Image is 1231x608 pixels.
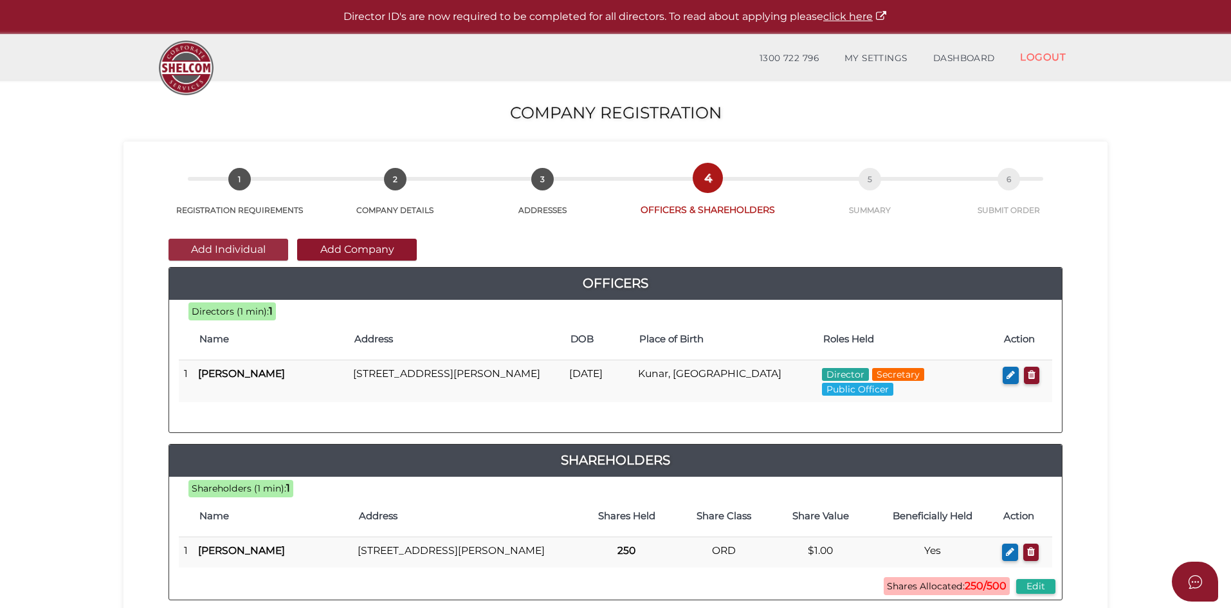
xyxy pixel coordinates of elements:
[32,10,1199,24] p: Director ID's are now required to be completed for all directors. To read about applying please
[584,511,669,522] h4: Shares Held
[639,334,811,345] h4: Place of Birth
[747,46,832,71] a: 1300 722 796
[822,383,893,396] span: Public Officer
[675,537,772,567] td: ORD
[617,544,635,557] b: 250
[697,167,719,189] span: 4
[618,181,798,216] a: 4OFFICERS & SHAREHOLDERS
[468,182,618,216] a: 3ADDRESSES
[875,511,990,522] h4: Beneficially Held
[192,483,286,494] span: Shareholders (1 min):
[942,182,1075,216] a: 6SUBMIT ORDER
[872,368,924,381] span: Secretary
[169,450,1062,470] a: Shareholders
[633,360,817,402] td: Kunar, [GEOGRAPHIC_DATA]
[192,306,269,317] span: Directors (1 min):
[352,537,578,567] td: [STREET_ADDRESS][PERSON_NAME]
[779,511,862,522] h4: Share Value
[297,239,417,261] button: Add Company
[832,46,920,71] a: MY SETTINGS
[359,511,571,522] h4: Address
[823,334,991,345] h4: Roles Held
[269,305,273,317] b: 1
[169,273,1062,293] a: Officers
[156,182,323,216] a: 1REGISTRATION REQUIREMENTS
[1016,579,1055,594] button: Edit
[1003,511,1046,522] h4: Action
[531,168,554,190] span: 3
[564,360,633,402] td: [DATE]
[323,182,467,216] a: 2COMPANY DETAILS
[682,511,765,522] h4: Share Class
[199,511,346,522] h4: Name
[823,10,888,23] a: click here
[884,577,1010,595] span: Shares Allocated:
[920,46,1008,71] a: DASHBOARD
[869,537,997,567] td: Yes
[198,367,285,380] b: [PERSON_NAME]
[570,334,626,345] h4: DOB
[199,334,342,345] h4: Name
[798,182,942,216] a: 5SUMMARY
[179,537,193,567] td: 1
[1172,562,1218,602] button: Open asap
[354,334,558,345] h4: Address
[228,168,251,190] span: 1
[1007,44,1079,70] a: LOGOUT
[822,368,869,381] span: Director
[348,360,564,402] td: [STREET_ADDRESS][PERSON_NAME]
[859,168,881,190] span: 5
[998,168,1020,190] span: 6
[286,482,290,494] b: 1
[152,34,220,102] img: Logo
[384,168,406,190] span: 2
[1004,334,1046,345] h4: Action
[179,360,193,402] td: 1
[772,537,869,567] td: $1.00
[198,544,285,557] b: [PERSON_NAME]
[965,580,1007,592] b: 250/500
[169,239,288,261] button: Add Individual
